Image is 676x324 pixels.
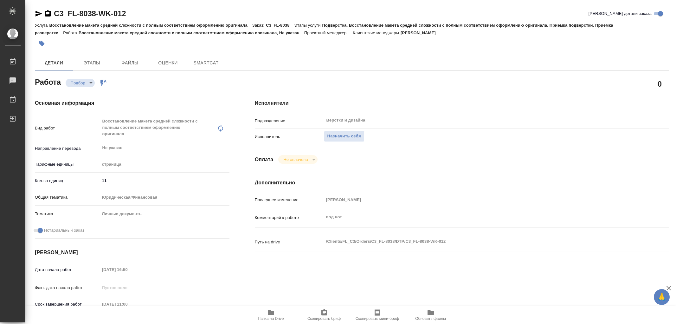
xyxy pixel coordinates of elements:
[255,215,324,221] p: Комментарий к работе
[35,23,613,35] p: Подверстка, Восстановление макета средней сложности с полным соответствием оформлению оригинала, ...
[304,30,348,35] p: Проектный менеджер
[153,59,183,67] span: Оценки
[658,78,662,89] h2: 0
[100,176,229,185] input: ✎ Введи что-нибудь
[100,208,229,219] div: Личные документы
[66,79,95,87] div: Подбор
[35,23,49,28] p: Услуга
[44,227,84,234] span: Нотариальный заказ
[191,59,221,67] span: SmartCat
[351,306,404,324] button: Скопировать мини-бриф
[35,249,229,256] h4: [PERSON_NAME]
[77,59,107,67] span: Этапы
[356,316,399,321] span: Скопировать мини-бриф
[656,290,667,304] span: 🙏
[278,155,317,164] div: Подбор
[255,197,324,203] p: Последнее изменение
[35,99,229,107] h4: Основная информация
[294,23,322,28] p: Этапы услуги
[79,30,304,35] p: Восстановление макета средней сложности с полным соответствием оформлению оригинала, Не указан
[327,133,361,140] span: Назначить себя
[255,118,324,124] p: Подразделение
[35,36,49,50] button: Добавить тэг
[44,10,52,17] button: Скопировать ссылку
[35,211,100,217] p: Тематика
[35,267,100,273] p: Дата начала работ
[404,306,457,324] button: Обновить файлы
[115,59,145,67] span: Файлы
[35,145,100,152] p: Направление перевода
[255,134,324,140] p: Исполнитель
[100,159,229,170] div: страница
[255,239,324,245] p: Путь на drive
[69,80,87,86] button: Подбор
[255,156,274,163] h4: Оплата
[244,306,298,324] button: Папка на Drive
[654,289,670,305] button: 🙏
[415,316,446,321] span: Обновить файлы
[35,178,100,184] p: Кол-во единиц
[281,157,310,162] button: Не оплачена
[35,10,42,17] button: Скопировать ссылку для ЯМессенджера
[54,9,126,18] a: C3_FL-8038-WK-012
[298,306,351,324] button: Скопировать бриф
[255,179,669,187] h4: Дополнительно
[35,161,100,168] p: Тарифные единицы
[39,59,69,67] span: Детали
[100,192,229,203] div: Юридическая/Финансовая
[63,30,79,35] p: Работа
[100,265,155,274] input: Пустое поле
[307,316,341,321] span: Скопировать бриф
[401,30,441,35] p: [PERSON_NAME]
[49,23,252,28] p: Восстановление макета средней сложности с полным соответствием оформлению оригинала
[324,236,634,247] textarea: /Clients/FL_C3/Orders/C3_FL-8038/DTP/C3_FL-8038-WK-012
[255,99,669,107] h4: Исполнители
[100,300,155,309] input: Пустое поле
[100,283,155,292] input: Пустое поле
[35,285,100,291] p: Факт. дата начала работ
[353,30,401,35] p: Клиентские менеджеры
[35,301,100,307] p: Срок завершения работ
[35,194,100,201] p: Общая тематика
[35,76,61,87] h2: Работа
[258,316,284,321] span: Папка на Drive
[35,125,100,131] p: Вид работ
[589,10,652,17] span: [PERSON_NAME] детали заказа
[324,195,634,204] input: Пустое поле
[324,131,364,142] button: Назначить себя
[252,23,266,28] p: Заказ:
[324,212,634,222] textarea: под нот
[266,23,294,28] p: C3_FL-8038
